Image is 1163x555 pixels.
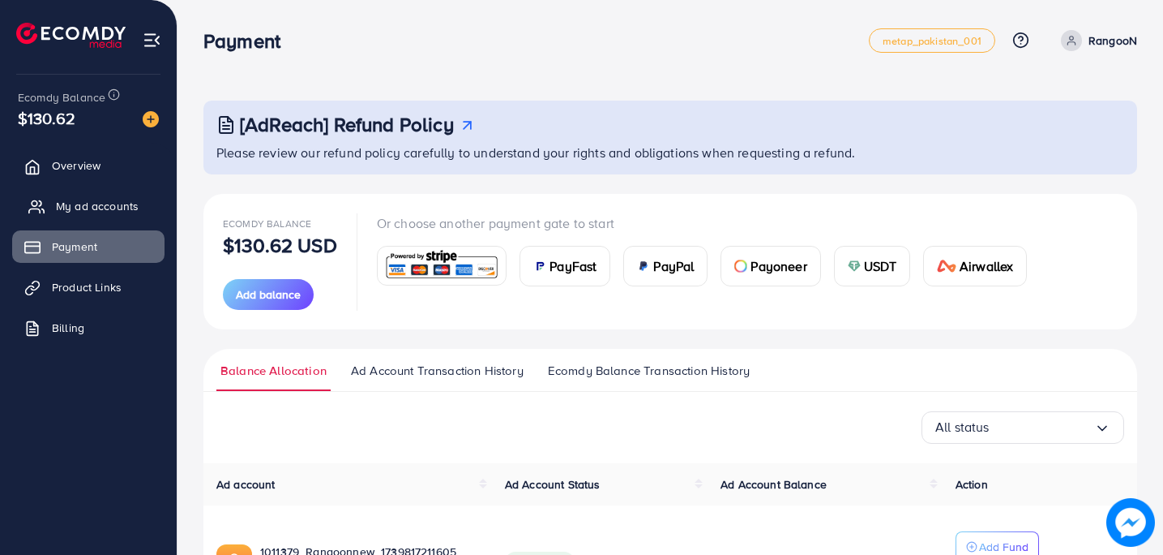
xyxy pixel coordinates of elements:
[12,271,165,303] a: Product Links
[869,28,995,53] a: metap_pakistan_001
[18,106,75,130] span: $130.62
[960,256,1013,276] span: Airwallex
[750,256,806,276] span: Payoneer
[18,89,105,105] span: Ecomdy Balance
[720,476,827,493] span: Ad Account Balance
[52,239,97,255] span: Payment
[883,36,981,46] span: metap_pakistan_001
[923,246,1027,286] a: cardAirwallex
[848,260,861,273] img: card
[12,312,165,344] a: Billing
[12,190,165,222] a: My ad accounts
[143,31,161,49] img: menu
[720,246,820,286] a: cardPayoneer
[240,113,454,136] h3: [AdReach] Refund Policy
[223,217,311,230] span: Ecomdy Balance
[52,279,122,295] span: Product Links
[216,476,276,493] span: Ad account
[921,411,1124,444] div: Search for option
[520,246,610,286] a: cardPayFast
[864,256,897,276] span: USDT
[956,476,988,493] span: Action
[734,260,747,273] img: card
[216,143,1127,162] p: Please review our refund policy carefully to understand your rights and obligations when requesti...
[505,476,601,493] span: Ad Account Status
[52,320,84,336] span: Billing
[1054,30,1137,51] a: RangooN
[220,362,327,380] span: Balance Allocation
[937,260,956,273] img: card
[223,279,314,310] button: Add balance
[16,23,126,48] img: logo
[653,256,694,276] span: PayPal
[637,260,650,273] img: card
[533,260,546,273] img: card
[52,157,100,174] span: Overview
[623,246,708,286] a: cardPayPal
[203,29,293,53] h3: Payment
[935,415,990,440] span: All status
[383,248,502,283] img: card
[549,256,596,276] span: PayFast
[377,246,507,286] a: card
[236,286,301,303] span: Add balance
[990,415,1094,440] input: Search for option
[56,198,139,214] span: My ad accounts
[12,149,165,182] a: Overview
[143,111,159,127] img: image
[1088,31,1137,50] p: RangooN
[377,213,1041,233] p: Or choose another payment gate to start
[12,230,165,263] a: Payment
[834,246,911,286] a: cardUSDT
[351,362,524,380] span: Ad Account Transaction History
[548,362,750,380] span: Ecomdy Balance Transaction History
[1106,498,1155,547] img: image
[223,235,337,255] p: $130.62 USD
